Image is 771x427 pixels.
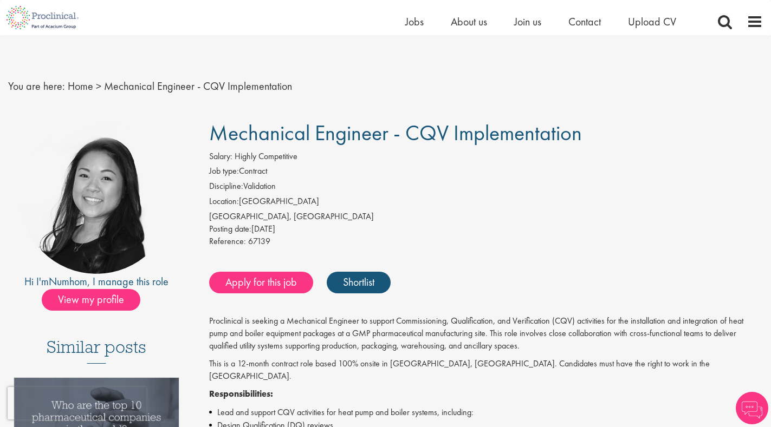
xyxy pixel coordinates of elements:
a: View my profile [42,291,151,305]
div: [GEOGRAPHIC_DATA], [GEOGRAPHIC_DATA] [209,211,763,223]
a: Shortlist [327,272,391,293]
a: About us [451,15,487,29]
p: Proclinical is seeking a Mechanical Engineer to support Commissioning, Qualification, and Verific... [209,315,763,352]
a: Join us [514,15,541,29]
span: Mechanical Engineer - CQV Implementation [209,119,582,147]
strong: Responsibilities: [209,388,273,399]
a: Jobs [405,15,424,29]
a: Upload CV [628,15,676,29]
span: Posting date: [209,223,251,234]
li: [GEOGRAPHIC_DATA] [209,195,763,211]
span: 67139 [248,235,270,247]
label: Location: [209,195,239,208]
span: Mechanical Engineer - CQV Implementation [104,79,292,93]
a: Contact [568,15,601,29]
img: Chatbot [736,392,768,424]
label: Reference: [209,235,246,248]
li: Contract [209,165,763,180]
img: imeage of recruiter Numhom Sudsok [20,121,173,274]
p: This is a 12-month contract role based 100% onsite in [GEOGRAPHIC_DATA], [GEOGRAPHIC_DATA]. Candi... [209,358,763,383]
span: Highly Competitive [235,150,297,162]
span: View my profile [42,289,140,311]
a: breadcrumb link [68,79,93,93]
li: Lead and support CQV activities for heat pump and boiler systems, including: [209,406,763,419]
span: You are here: [8,79,65,93]
label: Job type: [209,165,239,178]
label: Discipline: [209,180,243,193]
div: Hi I'm , I manage this role [8,274,185,290]
span: > [96,79,101,93]
h3: Similar posts [47,338,146,364]
li: Validation [209,180,763,195]
div: [DATE] [209,223,763,235]
label: Salary: [209,150,232,163]
a: Numhom [49,274,87,288]
iframe: reCAPTCHA [8,387,146,419]
a: Apply for this job [209,272,313,293]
